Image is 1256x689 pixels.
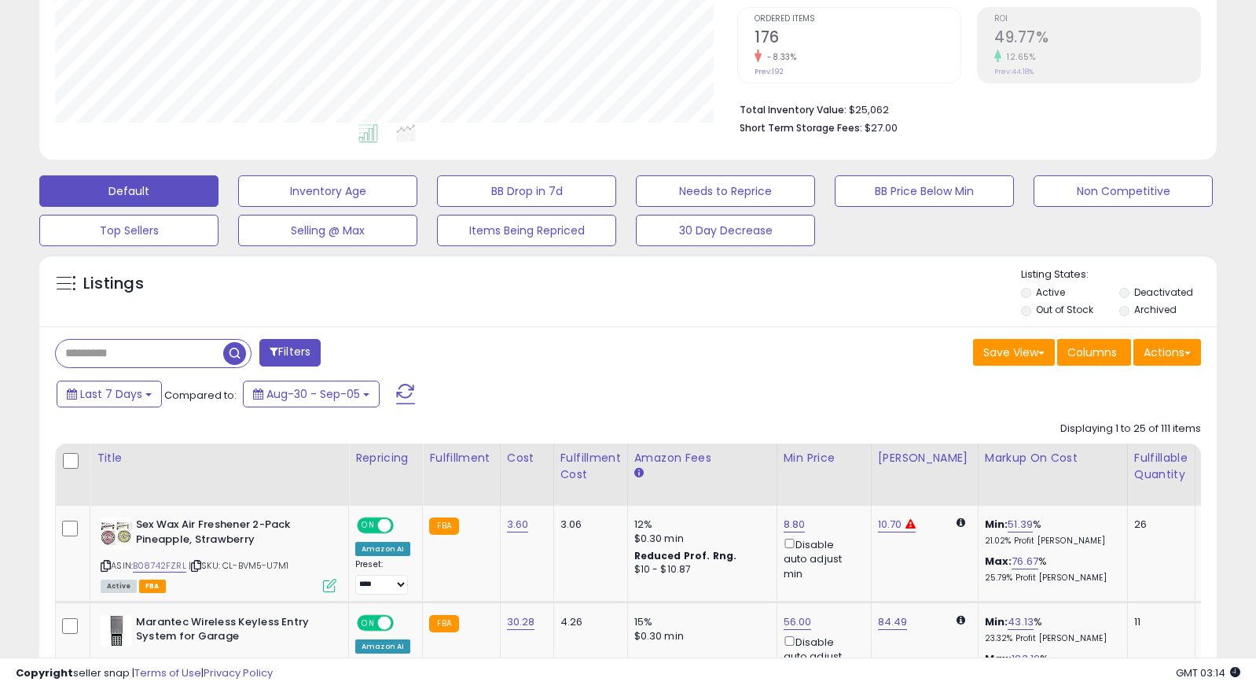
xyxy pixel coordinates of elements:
div: Preset: [355,559,410,595]
p: 25.79% Profit [PERSON_NAME] [985,573,1115,584]
b: Sex Wax Air Freshener 2-Pack Pineapple, Strawberry [136,518,327,551]
span: $27.00 [865,120,898,135]
a: 76.67 [1012,554,1038,569]
button: Non Competitive [1034,175,1213,207]
button: Default [39,175,219,207]
div: seller snap | | [16,666,273,681]
h2: 176 [755,28,960,50]
li: $25,062 [740,99,1189,118]
button: BB Price Below Min [835,175,1014,207]
button: Needs to Reprice [636,175,815,207]
div: Title [97,450,342,466]
div: 4.26 [560,615,615,629]
div: $0.30 min [634,629,765,643]
div: Fulfillment [429,450,493,466]
span: ON [358,616,378,629]
button: Aug-30 - Sep-05 [243,381,380,407]
div: $10 - $10.87 [634,563,765,577]
div: Fulfillment Cost [560,450,621,483]
span: OFF [391,519,417,532]
div: Cost [507,450,547,466]
label: Archived [1134,303,1177,316]
div: $0.30 min [634,532,765,546]
div: Fulfillable Quantity [1134,450,1188,483]
p: 23.32% Profit [PERSON_NAME] [985,633,1115,644]
span: Aug-30 - Sep-05 [266,386,360,402]
button: Items Being Repriced [437,215,616,246]
strong: Copyright [16,665,73,680]
button: Top Sellers [39,215,219,246]
b: Min: [985,614,1008,629]
span: All listings currently available for purchase on Amazon [101,580,137,593]
a: 43.13 [1008,614,1034,630]
label: Deactivated [1134,286,1193,299]
label: Out of Stock [1036,303,1093,316]
button: Actions [1133,339,1201,366]
a: 84.49 [878,614,908,630]
small: Amazon Fees. [634,466,644,481]
b: Reduced Prof. Rng. [634,549,737,562]
button: Filters [259,339,321,367]
div: Amazon AI [355,639,410,654]
button: Last 7 Days [57,381,162,407]
small: FBA [429,518,458,535]
div: % [985,518,1115,547]
div: 11 [1134,615,1183,629]
div: 26 [1134,518,1183,532]
b: Min: [985,517,1008,532]
span: Compared to: [164,388,237,403]
button: Save View [973,339,1055,366]
span: ON [358,519,378,532]
span: Last 7 Days [80,386,142,402]
h2: 49.77% [994,28,1200,50]
a: Terms of Use [134,665,201,680]
span: | SKU: CL-BVM5-U7M1 [189,559,288,572]
small: Prev: 192 [755,67,784,76]
b: Short Term Storage Fees: [740,121,862,134]
div: Displaying 1 to 25 of 111 items [1060,422,1201,437]
div: 3.06 [560,518,615,532]
div: Repricing [355,450,416,466]
b: Marantec Wireless Keyless Entry System for Garage [136,615,327,648]
p: Listing States: [1021,267,1217,282]
img: 51Nnck9XDNL._SL40_.jpg [101,518,132,549]
span: Ordered Items [755,15,960,24]
div: Disable auto adjust min [784,536,859,581]
a: 3.60 [507,517,529,532]
b: Total Inventory Value: [740,103,847,116]
span: FBA [139,580,166,593]
div: 15% [634,615,765,629]
h5: Listings [83,273,144,295]
span: 2025-09-13 03:14 GMT [1176,665,1240,680]
a: 10.70 [878,517,902,532]
div: Markup on Cost [985,450,1121,466]
img: 41s+GAmdk7L._SL40_.jpg [101,615,132,647]
button: Inventory Age [238,175,417,207]
small: Prev: 44.18% [994,67,1034,76]
div: Min Price [784,450,865,466]
div: [PERSON_NAME] [878,450,971,466]
button: Selling @ Max [238,215,417,246]
span: Columns [1067,344,1117,360]
div: % [985,555,1115,584]
button: BB Drop in 7d [437,175,616,207]
div: Amazon AI [355,542,410,556]
a: 51.39 [1008,517,1033,532]
a: 8.80 [784,517,806,532]
div: % [985,615,1115,644]
a: 30.28 [507,614,535,630]
div: Disable auto adjust min [784,633,859,679]
button: Columns [1057,339,1131,366]
div: ASIN: [101,518,336,591]
th: The percentage added to the cost of goods (COGS) that forms the calculator for Min & Max prices. [978,444,1127,506]
small: 12.65% [1001,51,1035,63]
p: 21.02% Profit [PERSON_NAME] [985,536,1115,547]
small: -8.33% [762,51,796,63]
div: Amazon Fees [634,450,770,466]
span: OFF [391,616,417,629]
label: Active [1036,286,1065,299]
a: B08742FZRL [133,559,186,573]
button: 30 Day Decrease [636,215,815,246]
b: Max: [985,554,1012,569]
small: FBA [429,615,458,632]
